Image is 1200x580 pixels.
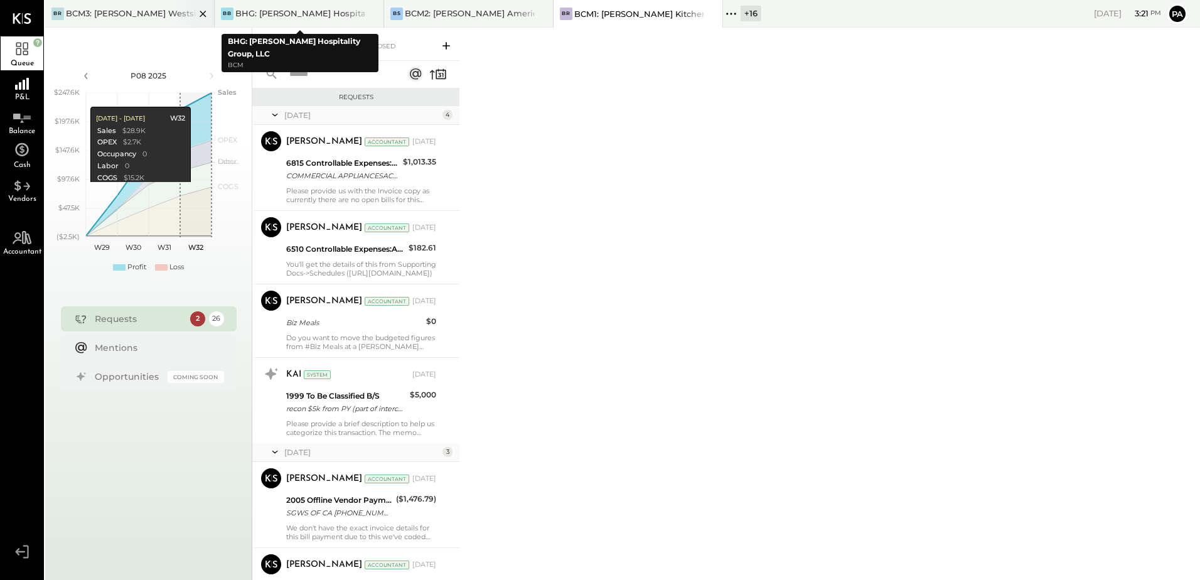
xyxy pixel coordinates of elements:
text: W31 [158,243,171,252]
div: [DATE] [412,474,436,484]
text: COGS [218,182,238,191]
div: 4 [442,110,453,120]
div: Requests [259,93,453,102]
div: SGWS OF CA [PHONE_NUMBER] FL305-625-4171 [286,507,392,519]
div: Occupancy [97,149,136,159]
div: 3 [442,447,453,457]
div: recon $5k from PY (part of interco cash recon) cc payment made from incorrect bank account. [286,402,406,415]
div: Profit [127,262,146,272]
a: P&L [1,70,43,104]
div: [DATE] [412,560,436,570]
span: Queue [11,60,34,67]
div: Biz Meals [286,316,422,329]
div: $28.9K [122,126,145,136]
text: OPEX [218,136,238,144]
div: BCM3: [PERSON_NAME] Westside Grill [66,8,195,19]
text: W30 [125,243,141,252]
span: Cash [14,161,31,169]
span: Balance [9,127,35,135]
div: BR [51,8,64,20]
div: Mentions [95,341,218,354]
div: You'll get the details of this from Supporting Docs->Schedules ([URL][DOMAIN_NAME]) [286,260,436,277]
div: $5,000 [410,389,436,401]
div: $182.61 [409,242,436,254]
div: COMMERCIAL APPLIANCESACRAMENTO CA XXXX1021 [286,169,399,182]
div: 0 [142,149,146,159]
a: Vendors [1,172,43,206]
div: System [304,370,331,379]
text: $47.5K [58,203,80,212]
div: Accountant [365,223,409,232]
text: $247.6K [54,88,80,97]
div: ($1,476.79) [396,493,436,505]
div: P08 2025 [95,70,202,81]
a: Cash [1,138,43,172]
div: 1999 To Be Classified B/S [286,390,406,402]
div: Opportunities [95,370,161,383]
text: Sales [218,88,237,97]
text: $147.6K [55,146,80,154]
div: BS [390,8,403,20]
div: Please provide a brief description to help us categorize this transaction. The memo might be help... [286,419,436,437]
div: 2005 Offline Vendor Payments [286,494,392,507]
div: Labor [97,161,118,171]
b: BHG: [PERSON_NAME] Hospitality Group, LLC [228,36,360,58]
div: Closed [363,40,402,53]
div: BB [221,8,233,20]
div: OPEX [97,137,116,148]
text: Labor [218,157,237,166]
div: BR [560,8,572,20]
p: BCM [228,60,372,71]
div: $1,013.35 [403,156,436,168]
span: P&L [15,94,29,101]
div: [PERSON_NAME] [286,295,362,308]
text: $197.6K [55,117,80,126]
div: + 16 [741,6,761,21]
div: [PERSON_NAME] [286,559,362,571]
div: Accountant [365,297,409,306]
div: $0 [426,315,436,328]
div: Please provide us with the Invoice copy as currently there are no open bills for this Vendor. [286,186,436,204]
div: Loss [169,262,184,272]
div: BHG: [PERSON_NAME] Hospitality Group, LLC [235,8,365,19]
div: Requests [95,313,184,325]
div: Accountant [365,561,409,569]
div: [DATE] [412,370,436,380]
div: [DATE] [412,296,436,306]
div: [DATE] [412,137,436,147]
div: BCM2: [PERSON_NAME] American Cooking [405,8,534,19]
text: $97.6K [57,175,80,183]
text: W29 [94,243,109,252]
button: Pa [1167,4,1187,24]
div: 26 [209,311,224,326]
div: COGS [97,173,117,183]
span: Accountant [3,248,41,255]
div: W32 [169,114,185,124]
div: [DATE] [412,223,436,233]
div: 0 [124,161,129,171]
div: [DATE] - [DATE] [95,114,144,123]
div: 6510 Controllable Expenses:Administrative Expenses:Professional Services:Consulting [286,243,405,255]
div: $2.7K [122,137,141,148]
div: $15.2K [123,173,144,183]
div: Do you want to move the budgeted figures from #Biz Meals at a [PERSON_NAME] location to only #Biz... [286,333,436,351]
div: Accountant [365,137,409,146]
div: BCM1: [PERSON_NAME] Kitchen Bar Market [574,8,704,20]
div: [PERSON_NAME] [286,222,362,234]
span: Vendors [8,195,36,203]
div: Sales [97,126,115,136]
div: KAI [286,368,301,381]
text: Occu... [218,157,239,166]
div: 6815 Controllable Expenses:1. Operating Expenses:Repair & Maintenance, Facility [286,157,399,169]
a: Accountant [1,225,43,259]
div: Coming Soon [168,371,224,383]
text: W32 [188,243,203,252]
div: Accountant [365,475,409,483]
div: [DATE] [284,447,439,458]
div: [PERSON_NAME] [286,136,362,148]
a: Queue [1,36,43,70]
div: We don't have the exact invoice details for this bill payment due to this we've coded this paymen... [286,524,436,541]
text: ($2.5K) [56,232,80,241]
a: Balance [1,104,43,138]
div: [DATE] [1094,8,1161,19]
